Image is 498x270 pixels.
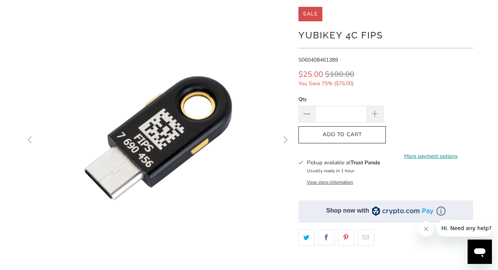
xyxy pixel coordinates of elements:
a: Email this to a friend [358,230,374,246]
span: Sale [303,10,318,17]
div: Shop now with [326,206,369,215]
span: You Save 75% ( ) [298,79,411,88]
iframe: Close message [419,221,434,237]
span: $25.00 [298,69,323,79]
span: $100.00 [325,69,354,79]
a: More payment options [388,152,473,160]
a: Share this on Facebook [318,230,335,246]
label: Qty [298,95,384,103]
iframe: Button to launch messaging window [468,240,492,264]
a: Share this on Pinterest [338,230,354,246]
span: 5060408461389 [298,56,338,64]
a: Share this on Twitter [298,230,315,246]
button: View store information [307,179,353,185]
h3: Pickup available at [307,159,380,167]
span: Add to Cart [306,132,378,138]
span: $75.00 [336,80,352,87]
h1: YubiKey 4C FIPS [298,27,473,42]
small: Usually ready in 1 hour [307,168,354,174]
b: Trust Panda [351,159,380,166]
iframe: Message from company [437,220,492,237]
button: Add to Cart [298,126,386,143]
